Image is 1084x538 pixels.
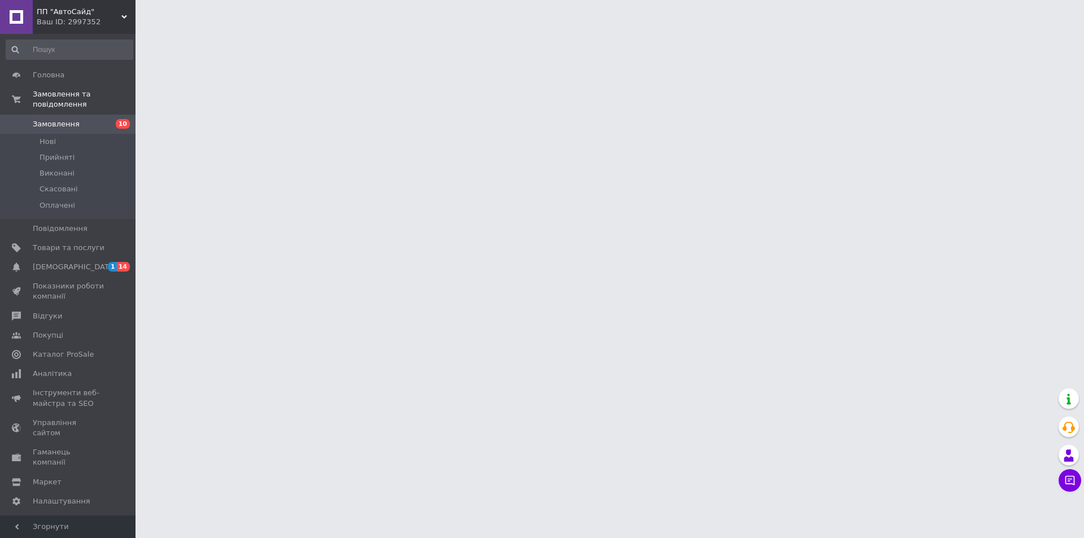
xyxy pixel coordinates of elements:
span: Оплачені [40,200,75,211]
span: Головна [33,70,64,80]
span: Скасовані [40,184,78,194]
span: Повідомлення [33,224,88,234]
span: Покупці [33,330,63,340]
span: Управління сайтом [33,418,104,438]
div: Ваш ID: 2997352 [37,17,135,27]
span: Налаштування [33,496,90,506]
span: 1 [108,262,117,272]
button: Чат з покупцем [1059,469,1081,492]
span: ПП "АвтоСайд" [37,7,121,17]
span: Показники роботи компанії [33,281,104,301]
span: 10 [116,119,130,129]
span: Замовлення [33,119,80,129]
span: 14 [117,262,130,272]
span: Інструменти веб-майстра та SEO [33,388,104,408]
span: Каталог ProSale [33,349,94,360]
input: Пошук [6,40,133,60]
span: Прийняті [40,152,75,163]
span: Нові [40,137,56,147]
span: Відгуки [33,311,62,321]
span: Маркет [33,477,62,487]
span: Товари та послуги [33,243,104,253]
span: [DEMOGRAPHIC_DATA] [33,262,116,272]
span: Гаманець компанії [33,447,104,467]
span: Аналітика [33,369,72,379]
span: Виконані [40,168,75,178]
span: Замовлення та повідомлення [33,89,135,110]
